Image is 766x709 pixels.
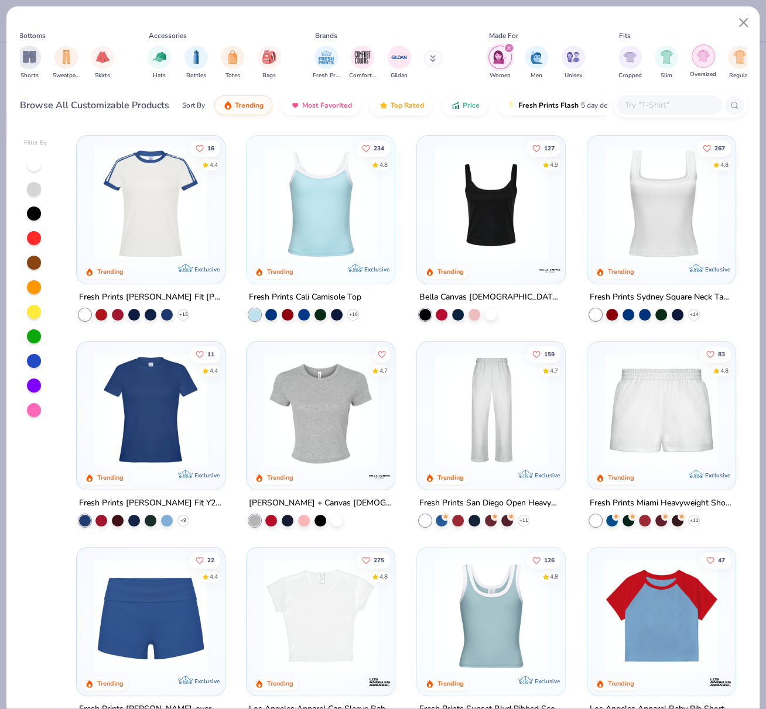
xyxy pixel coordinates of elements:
img: 94a2aa95-cd2b-4983-969b-ecd512716e9a [599,147,724,260]
div: 4.7 [380,366,388,375]
img: d60be0fe-5443-43a1-ac7f-73f8b6aa2e6e [88,559,213,672]
div: filter for Oversized [690,44,716,79]
img: flash.gif [507,101,516,110]
img: b0603986-75a5-419a-97bc-283c66fe3a23 [258,559,383,672]
img: Unisex Image [566,50,580,64]
button: Like [526,552,560,568]
button: filter button [148,46,171,80]
span: Hats [153,71,166,80]
span: 234 [374,145,385,151]
span: Slim [661,71,672,80]
span: 275 [374,557,385,563]
span: Exclusive [705,471,730,479]
img: Bottles Image [190,50,203,64]
img: Bella + Canvas logo [368,464,391,487]
div: Sort By [182,100,205,111]
span: Exclusive [194,677,219,684]
span: Women [490,71,511,80]
span: Price [463,101,480,110]
button: Like [374,346,391,362]
div: Accessories [149,30,187,41]
div: 4.7 [550,366,558,375]
span: Sweatpants [53,71,80,80]
div: 4.8 [550,572,558,581]
span: 22 [207,557,214,563]
img: Los Angeles Apparel logo [709,670,732,693]
div: 4.8 [720,366,729,375]
div: filter for Women [488,46,512,80]
span: Exclusive [535,677,560,684]
div: filter for Skirts [91,46,114,80]
img: Gildan Image [391,49,408,66]
span: Exclusive [535,471,560,479]
div: Filter By [24,139,47,147]
div: Fresh Prints [PERSON_NAME] Fit [PERSON_NAME] Shirt with Stripes [79,290,223,305]
img: 805349cc-a073-4baf-ae89-b2761e757b43 [429,559,553,672]
span: Bottles [186,71,206,80]
div: Fresh Prints Miami Heavyweight Shorts [590,495,733,510]
button: Like [190,552,220,568]
button: Like [190,346,220,362]
img: df5250ff-6f61-4206-a12c-24931b20f13c [429,353,553,466]
span: Comfort Colors [349,71,376,80]
button: Like [697,140,731,156]
img: af8dff09-eddf-408b-b5dc-51145765dcf2 [599,353,724,466]
img: Regular Image [733,50,747,64]
button: Close [733,12,755,34]
button: filter button [618,46,642,80]
button: filter button [184,46,208,80]
img: 8af284bf-0d00-45ea-9003-ce4b9a3194ad [429,147,553,260]
button: Like [190,140,220,156]
span: 11 [207,351,214,357]
div: filter for Bags [258,46,281,80]
div: Fresh Prints [PERSON_NAME] Fit Y2K Shirt [79,495,223,510]
div: filter for Gildan [388,46,411,80]
span: + 9 [180,517,186,524]
div: Fresh Prints San Diego Open Heavyweight Sweatpants [419,495,563,510]
span: Fresh Prints [313,71,340,80]
img: Shorts Image [23,50,36,64]
img: most_fav.gif [290,101,300,110]
span: Shorts [20,71,39,80]
img: Men Image [530,50,543,64]
img: a25d9891-da96-49f3-a35e-76288174bf3a [258,147,383,260]
div: Browse All Customizable Products [20,98,169,112]
div: 4.4 [210,366,218,375]
img: 77058d13-6681-46a4-a602-40ee85a356b7 [213,147,337,260]
div: filter for Totes [221,46,244,80]
button: Fresh Prints Flash5 day delivery [498,95,633,115]
span: Cropped [618,71,642,80]
span: Top Rated [391,101,424,110]
span: 127 [544,145,555,151]
button: filter button [91,46,114,80]
span: Skirts [95,71,110,80]
div: Fresh Prints Sydney Square Neck Tank Top [590,290,733,305]
span: 159 [544,351,555,357]
span: + 16 [349,311,358,318]
button: filter button [258,46,281,80]
img: Slim Image [660,50,673,64]
img: Totes Image [226,50,239,64]
div: 4.4 [210,572,218,581]
div: 4.9 [550,160,558,169]
button: filter button [313,46,340,80]
button: filter button [349,46,376,80]
div: Fresh Prints Cali Camisole Top [249,290,361,305]
button: filter button [655,46,678,80]
div: 4.4 [210,160,218,169]
img: Cropped Image [623,50,637,64]
span: Exclusive [705,266,730,273]
img: 3fc92740-5882-4e3e-bee8-f78ba58ba36d [213,353,337,466]
span: Regular [729,71,750,80]
span: Exclusive [364,266,389,273]
img: Oversized Image [696,49,710,63]
div: Brands [315,30,337,41]
button: filter button [562,46,585,80]
span: 16 [207,145,214,151]
img: Hats Image [153,50,166,64]
button: filter button [53,46,80,80]
button: Like [700,552,731,568]
span: Totes [225,71,240,80]
span: + 11 [519,517,528,524]
div: filter for Men [525,46,548,80]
